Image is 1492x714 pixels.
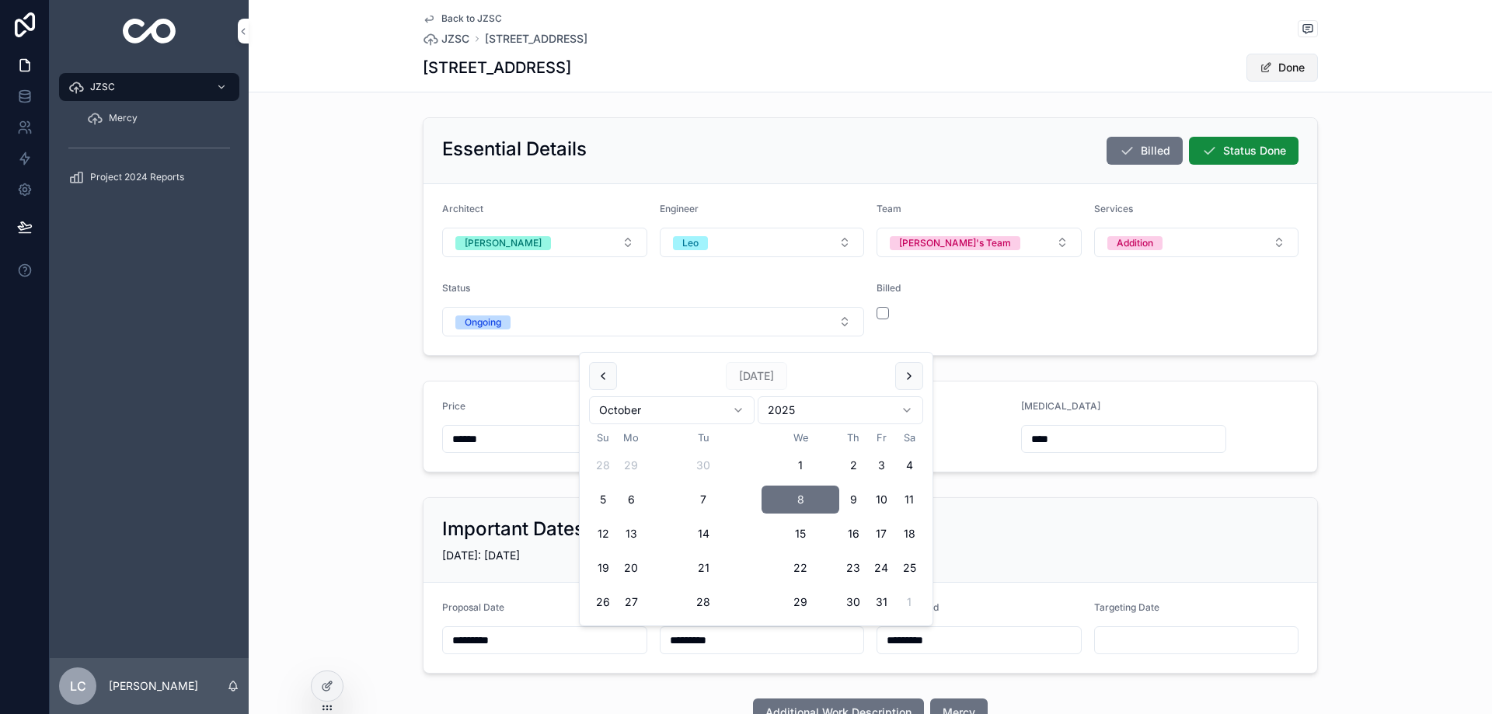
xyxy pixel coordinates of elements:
[786,486,814,514] button: Today, Wednesday, October 8th, 2025, selected
[617,430,645,445] th: Monday
[762,430,839,445] th: Wednesday
[109,112,138,124] span: Mercy
[442,601,504,613] span: Proposal Date
[689,588,717,616] button: Tuesday, October 28th, 2025
[660,228,865,257] button: Select Button
[589,430,617,445] th: Sunday
[617,588,645,616] button: Monday, October 27th, 2025
[895,451,923,479] button: Saturday, October 4th, 2025
[1107,137,1183,165] button: Billed
[839,554,867,582] button: Thursday, October 23rd, 2025
[1246,54,1318,82] button: Done
[589,520,617,548] button: Sunday, October 12th, 2025
[689,486,717,514] button: Tuesday, October 7th, 2025
[689,520,717,548] button: Tuesday, October 14th, 2025
[1094,601,1159,613] span: Targeting Date
[441,12,502,25] span: Back to JZSC
[123,19,176,44] img: App logo
[867,588,895,616] button: Friday, October 31st, 2025
[442,203,483,214] span: Architect
[645,430,762,445] th: Tuesday
[78,104,239,132] a: Mercy
[895,554,923,582] button: Saturday, October 25th, 2025
[90,81,115,93] span: JZSC
[442,228,647,257] button: Select Button
[839,451,867,479] button: Thursday, October 2nd, 2025
[1223,143,1286,158] span: Status Done
[786,588,814,616] button: Wednesday, October 29th, 2025
[423,57,571,78] h1: [STREET_ADDRESS]
[1141,143,1170,158] span: Billed
[867,430,895,445] th: Friday
[589,554,617,582] button: Sunday, October 19th, 2025
[485,31,587,47] a: [STREET_ADDRESS]
[109,678,198,694] p: [PERSON_NAME]
[50,62,249,211] div: scrollable content
[839,486,867,514] button: Thursday, October 9th, 2025
[839,520,867,548] button: Thursday, October 16th, 2025
[589,451,617,479] button: Sunday, September 28th, 2025
[442,137,587,162] h2: Essential Details
[895,520,923,548] button: Saturday, October 18th, 2025
[465,315,501,329] div: Ongoing
[617,520,645,548] button: Monday, October 13th, 2025
[617,451,645,479] button: Monday, September 29th, 2025
[877,228,1082,257] button: Select Button
[1094,228,1299,257] button: Select Button
[895,430,923,445] th: Saturday
[1117,236,1153,250] div: Addition
[617,486,645,514] button: Monday, October 6th, 2025
[442,549,520,562] span: [DATE]: [DATE]
[441,31,469,47] span: JZSC
[867,554,895,582] button: Friday, October 24th, 2025
[660,203,699,214] span: Engineer
[839,588,867,616] button: Thursday, October 30th, 2025
[839,430,867,445] th: Thursday
[867,486,895,514] button: Friday, October 10th, 2025
[786,554,814,582] button: Wednesday, October 22nd, 2025
[589,430,923,616] table: October 2025
[867,520,895,548] button: Friday, October 17th, 2025
[90,171,184,183] span: Project 2024 Reports
[877,282,901,294] span: Billed
[59,163,239,191] a: Project 2024 Reports
[589,486,617,514] button: Sunday, October 5th, 2025
[442,400,465,412] span: Price
[442,282,470,294] span: Status
[877,203,901,214] span: Team
[786,451,814,479] button: Wednesday, October 1st, 2025
[689,451,717,479] button: Tuesday, September 30th, 2025
[70,677,86,695] span: LC
[895,588,923,616] button: Saturday, November 1st, 2025
[867,451,895,479] button: Friday, October 3rd, 2025
[423,12,502,25] a: Back to JZSC
[1189,137,1299,165] button: Status Done
[617,554,645,582] button: Monday, October 20th, 2025
[442,307,864,336] button: Select Button
[895,486,923,514] button: Saturday, October 11th, 2025
[899,236,1011,250] div: [PERSON_NAME]'s Team
[1021,400,1100,412] span: [MEDICAL_DATA]
[589,588,617,616] button: Sunday, October 26th, 2025
[689,554,717,582] button: Tuesday, October 21st, 2025
[465,236,542,250] div: [PERSON_NAME]
[442,517,584,542] h2: Important Dates
[1094,203,1133,214] span: Services
[423,31,469,47] a: JZSC
[682,236,699,250] div: Leo
[59,73,239,101] a: JZSC
[786,520,814,548] button: Wednesday, October 15th, 2025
